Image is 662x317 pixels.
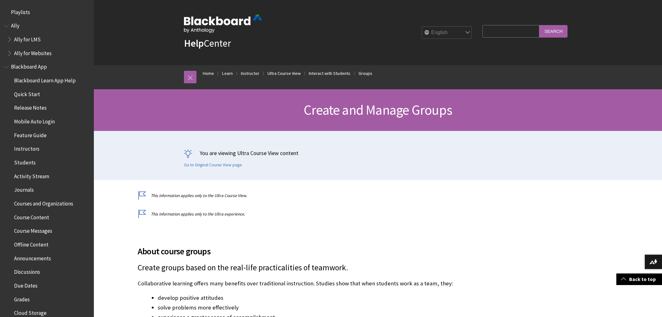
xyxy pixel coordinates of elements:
[241,70,259,77] a: Instructor
[11,62,47,70] span: Blackboard App
[14,280,38,289] span: Due Dates
[138,211,526,217] p: This information applies only to the Ultra experience.
[138,193,526,199] p: This information applies only to the Ultra Course View.
[14,185,34,193] span: Journals
[309,70,350,77] a: Interact with Students
[184,162,243,168] a: Go to Original Course View page.
[158,294,526,302] li: develop positive attitudes
[11,7,30,15] span: Playlists
[267,70,301,77] a: Ultra Course View
[14,75,76,84] span: Blackboard Learn App Help
[14,171,49,179] span: Activity Stream
[184,15,262,33] img: Blackboard by Anthology
[14,267,40,275] span: Discussions
[14,226,52,234] span: Course Messages
[14,308,47,316] span: Cloud Storage
[138,245,526,258] span: About course groups
[203,70,214,77] a: Home
[138,279,526,288] p: Collaborative learning offers many benefits over traditional instruction. Studies show that when ...
[158,303,526,312] li: solve problems more effectively
[14,89,40,97] span: Quick Start
[304,101,452,118] span: Create and Manage Groups
[616,273,662,285] a: Back to top
[14,48,52,56] span: Ally for Websites
[14,239,48,248] span: Offline Content
[222,70,233,77] a: Learn
[184,37,204,49] strong: Help
[14,34,41,43] span: Ally for LMS
[184,37,231,49] a: HelpCenter
[14,253,51,262] span: Announcements
[14,130,47,138] span: Feature Guide
[14,294,30,303] span: Grades
[14,198,73,207] span: Courses and Organizations
[11,21,19,29] span: Ally
[539,25,568,37] input: Search
[359,70,372,77] a: Groups
[14,157,36,166] span: Students
[14,144,39,152] span: Instructors
[4,21,90,59] nav: Book outline for Anthology Ally Help
[422,27,472,39] select: Site Language Selector
[138,262,526,273] p: Create groups based on the real-life practicalities of teamwork.
[14,103,47,111] span: Release Notes
[14,116,55,125] span: Mobile Auto Login
[184,149,572,157] p: You are viewing Ultra Course View content
[4,7,90,18] nav: Book outline for Playlists
[14,212,49,221] span: Course Content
